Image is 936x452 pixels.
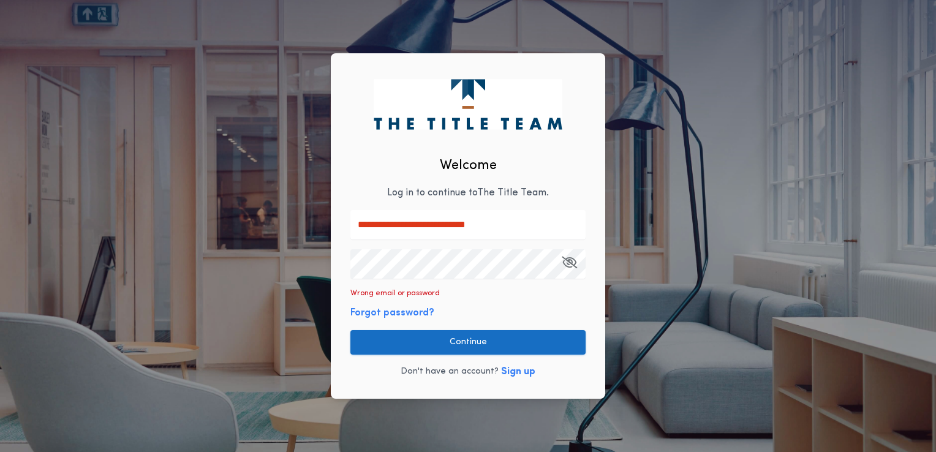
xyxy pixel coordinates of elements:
[350,306,434,320] button: Forgot password?
[350,288,440,298] p: Wrong email or password
[440,156,497,176] h2: Welcome
[350,330,586,355] button: Continue
[401,366,499,378] p: Don't have an account?
[374,79,562,129] img: logo
[387,186,549,200] p: Log in to continue to The Title Team .
[501,364,535,379] button: Sign up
